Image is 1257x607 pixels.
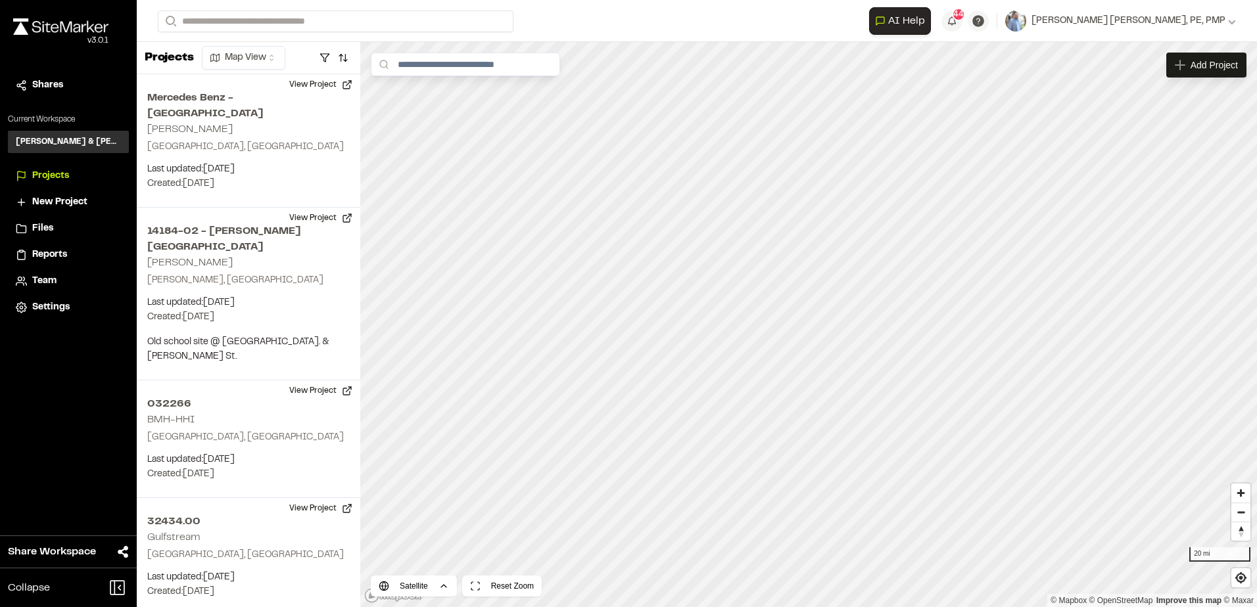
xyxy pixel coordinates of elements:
button: View Project [281,74,360,95]
button: View Project [281,208,360,229]
button: Zoom in [1231,483,1250,503]
button: Find my location [1231,568,1250,587]
p: Created: [DATE] [147,467,350,482]
h2: Gulfstream [147,533,201,542]
span: Shares [32,78,63,93]
p: Created: [DATE] [147,585,350,599]
span: New Project [32,195,87,210]
button: 44 [941,11,962,32]
p: [GEOGRAPHIC_DATA], [GEOGRAPHIC_DATA] [147,548,350,562]
h2: [PERSON_NAME] [147,258,233,267]
button: Reset Zoom [462,575,542,596]
p: [PERSON_NAME], [GEOGRAPHIC_DATA] [147,273,350,288]
button: View Project [281,380,360,401]
span: [PERSON_NAME] [PERSON_NAME], PE, PMP [1032,14,1225,28]
button: [PERSON_NAME] [PERSON_NAME], PE, PMP [1005,11,1236,32]
button: Reset bearing to north [1231,522,1250,541]
span: Settings [32,300,70,315]
h2: 14184-02 - [PERSON_NAME][GEOGRAPHIC_DATA] [147,223,350,255]
h2: 32434.00 [147,514,350,529]
p: Last updated: [DATE] [147,296,350,310]
img: User [1005,11,1026,32]
span: Reset bearing to north [1231,522,1250,541]
div: Oh geez...please don't... [13,35,108,47]
img: rebrand.png [13,18,108,35]
h2: [PERSON_NAME] [147,125,233,134]
a: Projects [16,169,121,183]
p: Old school site @ [GEOGRAPHIC_DATA]. & [PERSON_NAME] St. [147,335,350,364]
span: Files [32,221,53,236]
p: Current Workspace [8,114,129,125]
span: AI Help [888,13,925,29]
p: [GEOGRAPHIC_DATA], [GEOGRAPHIC_DATA] [147,430,350,445]
a: Maxar [1223,596,1254,605]
h2: Mercedes Benz - [GEOGRAPHIC_DATA] [147,90,350,122]
p: Last updated: [DATE] [147,570,350,585]
a: Reports [16,248,121,262]
p: [GEOGRAPHIC_DATA], [GEOGRAPHIC_DATA] [147,140,350,154]
a: OpenStreetMap [1089,596,1153,605]
div: Open AI Assistant [869,7,936,35]
a: Settings [16,300,121,315]
p: Created: [DATE] [147,310,350,325]
a: New Project [16,195,121,210]
span: Collapse [8,580,50,596]
p: Projects [145,49,194,67]
p: Created: [DATE] [147,177,350,191]
a: Mapbox [1051,596,1087,605]
button: View Project [281,498,360,519]
button: Satellite [371,575,457,596]
span: Projects [32,169,69,183]
h3: [PERSON_NAME] & [PERSON_NAME] Inc. [16,136,121,148]
h2: BMH-HHI [147,415,195,424]
canvas: Map [360,42,1257,607]
span: Share Workspace [8,544,96,560]
span: 44 [953,9,964,20]
span: Team [32,274,57,288]
p: Last updated: [DATE] [147,162,350,177]
span: Reports [32,248,67,262]
div: 20 mi [1189,547,1250,562]
p: Last updated: [DATE] [147,453,350,467]
h2: 032266 [147,396,350,412]
a: Mapbox logo [364,588,422,603]
button: Search [158,11,181,32]
a: Team [16,274,121,288]
a: Shares [16,78,121,93]
span: Add Project [1191,58,1238,72]
a: Files [16,221,121,236]
button: Open AI Assistant [869,7,931,35]
a: Map feedback [1156,596,1221,605]
button: Zoom out [1231,503,1250,522]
